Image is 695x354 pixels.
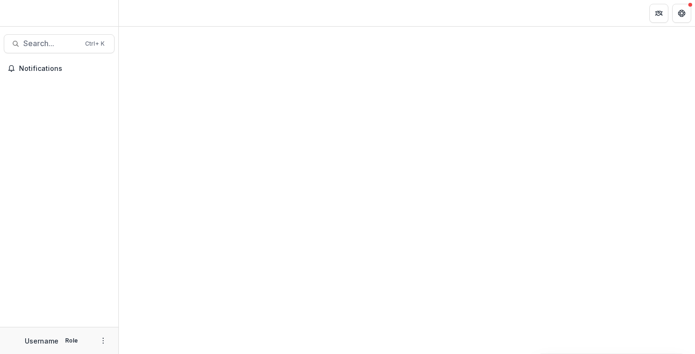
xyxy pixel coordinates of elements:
[23,39,79,48] span: Search...
[4,61,115,76] button: Notifications
[97,335,109,346] button: More
[83,39,106,49] div: Ctrl + K
[672,4,691,23] button: Get Help
[4,34,115,53] button: Search...
[19,65,111,73] span: Notifications
[649,4,668,23] button: Partners
[62,336,81,345] p: Role
[25,336,58,346] p: Username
